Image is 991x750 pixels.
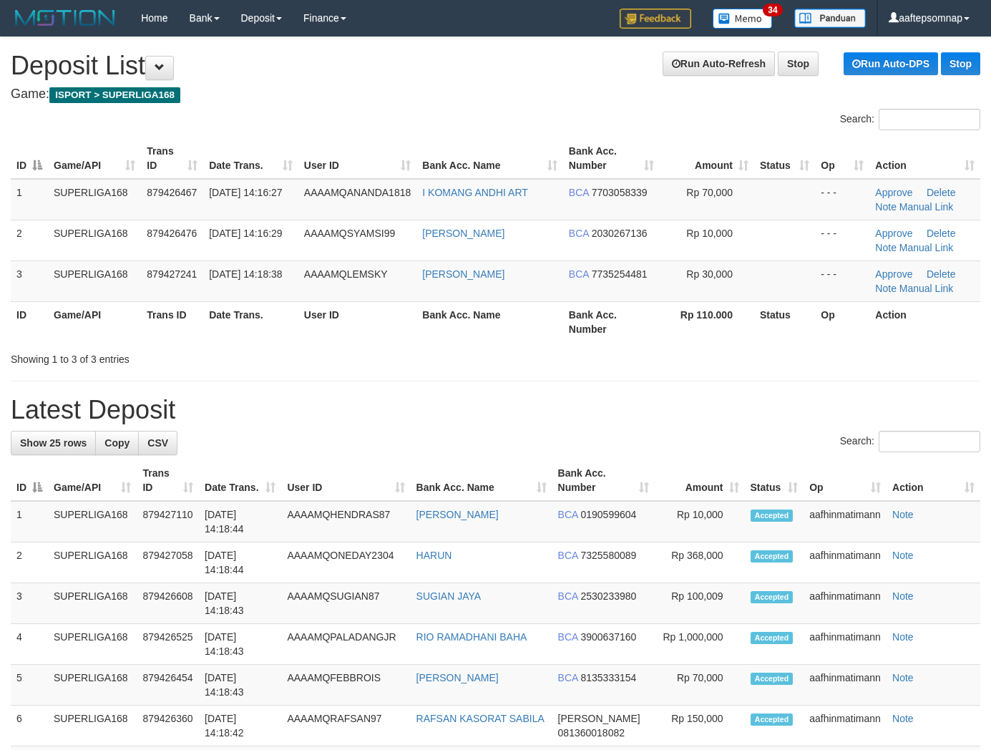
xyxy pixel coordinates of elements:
[686,187,733,198] span: Rp 70,000
[751,714,794,726] span: Accepted
[592,228,648,239] span: Copy 2030267136 to clipboard
[416,672,499,683] a: [PERSON_NAME]
[11,138,48,179] th: ID: activate to sort column descending
[11,52,980,80] h1: Deposit List
[660,138,754,179] th: Amount: activate to sort column ascending
[48,220,141,260] td: SUPERLIGA168
[48,138,141,179] th: Game/API: activate to sort column ascending
[879,109,980,130] input: Search:
[209,187,282,198] span: [DATE] 14:16:27
[416,138,563,179] th: Bank Acc. Name: activate to sort column ascending
[11,460,48,501] th: ID: activate to sort column descending
[104,437,130,449] span: Copy
[655,460,745,501] th: Amount: activate to sort column ascending
[875,228,912,239] a: Approve
[11,431,96,455] a: Show 25 rows
[281,542,410,583] td: AAAAMQONEDAY2304
[137,624,199,665] td: 879426525
[11,624,48,665] td: 4
[48,665,137,706] td: SUPERLIGA168
[411,460,552,501] th: Bank Acc. Name: activate to sort column ascending
[147,187,197,198] span: 879426467
[840,109,980,130] label: Search:
[892,550,914,561] a: Note
[655,501,745,542] td: Rp 10,000
[137,460,199,501] th: Trans ID: activate to sort column ascending
[48,624,137,665] td: SUPERLIGA168
[11,260,48,301] td: 3
[686,228,733,239] span: Rp 10,000
[794,9,866,28] img: panduan.png
[869,301,980,342] th: Action
[927,187,955,198] a: Delete
[663,52,775,76] a: Run Auto-Refresh
[751,673,794,685] span: Accepted
[580,590,636,602] span: Copy 2530233980 to clipboard
[745,460,804,501] th: Status: activate to sort column ascending
[815,220,869,260] td: - - -
[199,501,281,542] td: [DATE] 14:18:44
[804,665,887,706] td: aafhinmatimann
[879,431,980,452] input: Search:
[199,542,281,583] td: [DATE] 14:18:44
[199,665,281,706] td: [DATE] 14:18:43
[48,542,137,583] td: SUPERLIGA168
[48,260,141,301] td: SUPERLIGA168
[558,727,625,739] span: Copy 081360018082 to clipboard
[804,542,887,583] td: aafhinmatimann
[754,301,815,342] th: Status
[48,706,137,746] td: SUPERLIGA168
[815,138,869,179] th: Op: activate to sort column ascending
[304,268,388,280] span: AAAAMQLEMSKY
[416,550,452,561] a: HARUN
[281,583,410,624] td: AAAAMQSUGIAN87
[580,631,636,643] span: Copy 3900637160 to clipboard
[804,624,887,665] td: aafhinmatimann
[941,52,980,75] a: Stop
[20,437,87,449] span: Show 25 rows
[655,706,745,746] td: Rp 150,000
[892,672,914,683] a: Note
[804,583,887,624] td: aafhinmatimann
[569,187,589,198] span: BCA
[95,431,139,455] a: Copy
[147,268,197,280] span: 879427241
[199,583,281,624] td: [DATE] 14:18:43
[655,665,745,706] td: Rp 70,000
[875,187,912,198] a: Approve
[11,665,48,706] td: 5
[899,242,954,253] a: Manual Link
[11,396,980,424] h1: Latest Deposit
[558,713,640,724] span: [PERSON_NAME]
[11,583,48,624] td: 3
[778,52,819,76] a: Stop
[199,624,281,665] td: [DATE] 14:18:43
[281,706,410,746] td: AAAAMQRAFSAN97
[552,460,655,501] th: Bank Acc. Number: activate to sort column ascending
[141,138,203,179] th: Trans ID: activate to sort column ascending
[11,7,119,29] img: MOTION_logo.png
[869,138,980,179] th: Action: activate to sort column ascending
[713,9,773,29] img: Button%20Memo.svg
[875,242,897,253] a: Note
[281,501,410,542] td: AAAAMQHENDRAS87
[48,179,141,220] td: SUPERLIGA168
[655,583,745,624] td: Rp 100,009
[660,301,754,342] th: Rp 110.000
[804,460,887,501] th: Op: activate to sort column ascending
[11,87,980,102] h4: Game:
[580,509,636,520] span: Copy 0190599604 to clipboard
[422,268,504,280] a: [PERSON_NAME]
[209,268,282,280] span: [DATE] 14:18:38
[422,187,528,198] a: I KOMANG ANDHI ART
[137,583,199,624] td: 879426608
[815,301,869,342] th: Op
[416,590,482,602] a: SUGIAN JAYA
[49,87,180,103] span: ISPORT > SUPERLIGA168
[199,460,281,501] th: Date Trans.: activate to sort column ascending
[580,672,636,683] span: Copy 8135333154 to clipboard
[751,550,794,562] span: Accepted
[887,460,980,501] th: Action: activate to sort column ascending
[892,631,914,643] a: Note
[137,665,199,706] td: 879426454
